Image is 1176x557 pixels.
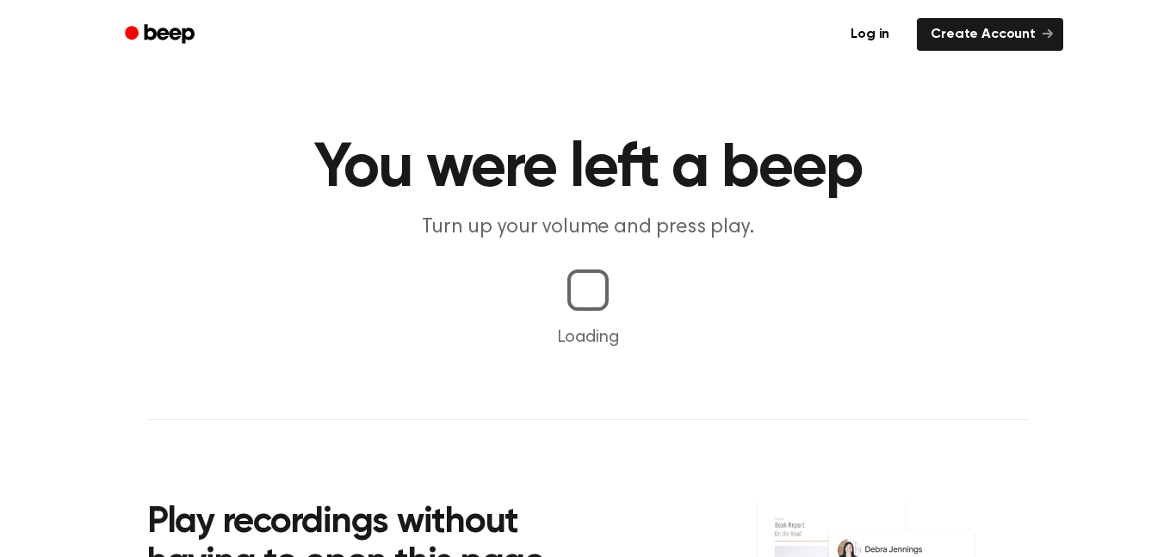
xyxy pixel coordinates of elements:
p: Turn up your volume and press play. [257,214,919,242]
a: Log in [833,15,907,54]
p: Loading [21,325,1155,350]
a: Beep [113,18,210,52]
h1: You were left a beep [147,138,1029,200]
a: Create Account [917,18,1063,51]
